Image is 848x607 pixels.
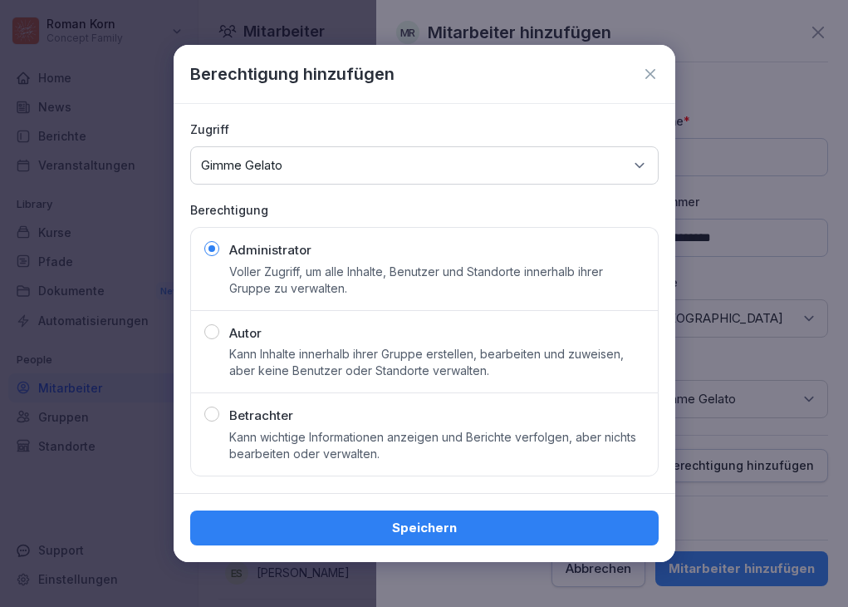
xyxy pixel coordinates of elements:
[229,346,645,379] p: Kann Inhalte innerhalb ihrer Gruppe erstellen, bearbeiten und zuweisen, aber keine Benutzer oder ...
[229,407,293,426] p: Betrachter
[229,429,645,462] p: Kann wichtige Informationen anzeigen und Berichte verfolgen, aber nichts bearbeiten oder verwalten.
[229,324,262,343] p: Autor
[190,121,659,138] p: Zugriff
[190,511,659,545] button: Speichern
[201,157,282,174] p: Gimme Gelato
[190,201,659,219] p: Berechtigung
[229,264,645,297] p: Voller Zugriff, um alle Inhalte, Benutzer und Standorte innerhalb ihrer Gruppe zu verwalten.
[190,62,395,86] p: Berechtigung hinzufügen
[229,241,311,260] p: Administrator
[203,519,645,537] div: Speichern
